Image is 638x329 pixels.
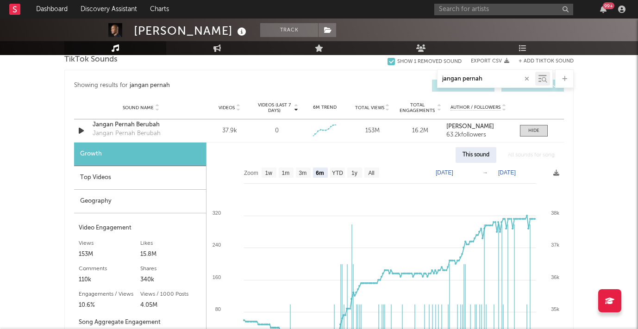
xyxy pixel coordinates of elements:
[213,274,221,280] text: 160
[438,75,535,83] input: Search by song name or URL
[134,23,249,38] div: [PERSON_NAME]
[64,54,118,65] span: TikTok Sounds
[215,306,221,312] text: 80
[355,105,384,111] span: Total Views
[351,126,394,136] div: 153M
[74,190,206,213] div: Geography
[501,147,562,163] div: All sounds for song
[213,210,221,216] text: 320
[551,306,559,312] text: 35k
[79,317,201,328] div: Song Aggregate Engagement
[282,170,290,176] text: 1m
[93,120,189,130] a: Jangan Pernah Berubah
[74,166,206,190] div: Top Videos
[244,170,258,176] text: Zoom
[368,170,374,176] text: All
[482,169,488,176] text: →
[316,170,324,176] text: 6m
[74,143,206,166] div: Growth
[123,105,154,111] span: Sound Name
[551,242,559,248] text: 37k
[79,289,140,300] div: Engagements / Views
[603,2,614,9] div: 99 +
[434,4,573,15] input: Search for artists
[79,263,140,274] div: Comments
[140,249,202,260] div: 15.8M
[436,169,453,176] text: [DATE]
[79,300,140,311] div: 10.6%
[450,105,500,111] span: Author / Followers
[140,263,202,274] div: Shares
[79,223,201,234] div: Video Engagement
[79,238,140,249] div: Views
[140,289,202,300] div: Views / 1000 Posts
[551,210,559,216] text: 38k
[471,58,509,64] button: Export CSV
[140,238,202,249] div: Likes
[446,124,511,130] a: [PERSON_NAME]
[456,147,496,163] div: This sound
[260,23,318,37] button: Track
[446,124,494,130] strong: [PERSON_NAME]
[551,274,559,280] text: 36k
[275,126,279,136] div: 0
[303,104,346,111] div: 6M Trend
[219,105,235,111] span: Videos
[351,170,357,176] text: 1y
[79,249,140,260] div: 153M
[509,59,574,64] button: + Add TikTok Sound
[208,126,251,136] div: 37.9k
[519,59,574,64] button: + Add TikTok Sound
[93,129,161,138] div: Jangan Pernah Berubah
[256,102,293,113] span: Videos (last 7 days)
[265,170,273,176] text: 1w
[397,59,462,65] div: Show 1 Removed Sound
[213,242,221,248] text: 240
[446,132,511,138] div: 63.2k followers
[399,102,436,113] span: Total Engagements
[332,170,343,176] text: YTD
[140,274,202,286] div: 340k
[600,6,607,13] button: 99+
[79,274,140,286] div: 110k
[399,126,442,136] div: 16.2M
[299,170,307,176] text: 3m
[498,169,516,176] text: [DATE]
[140,300,202,311] div: 4.05M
